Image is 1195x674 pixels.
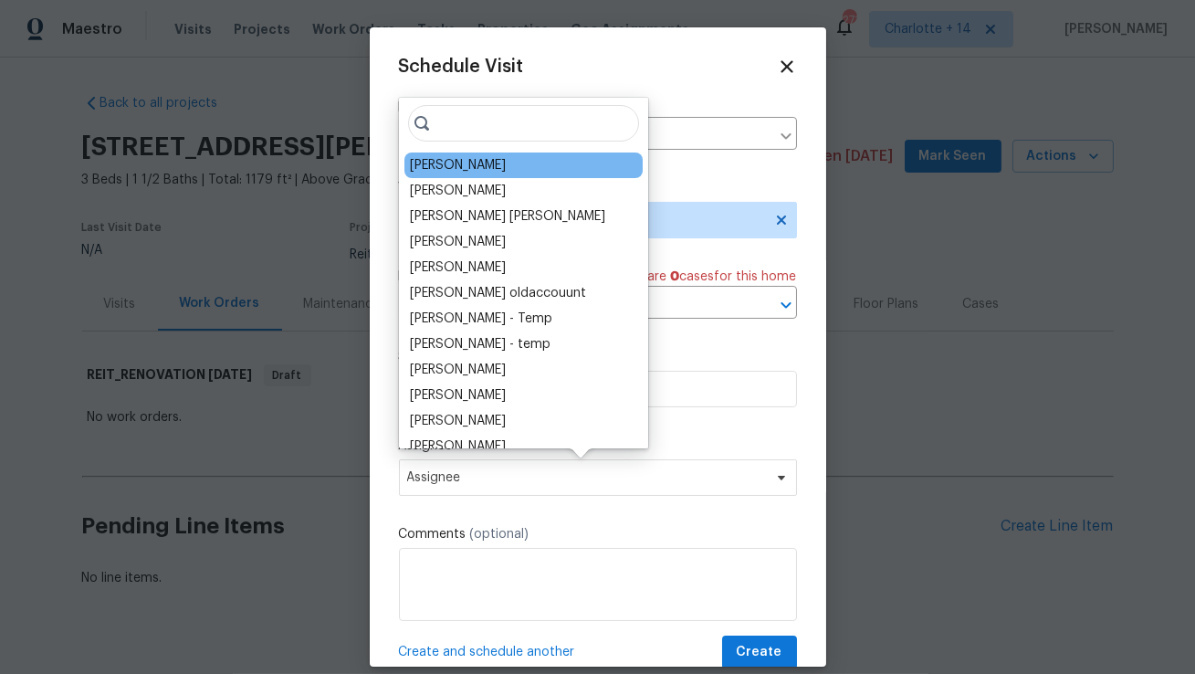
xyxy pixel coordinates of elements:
[722,636,797,669] button: Create
[399,643,575,661] span: Create and schedule another
[410,233,506,251] div: [PERSON_NAME]
[671,270,680,283] span: 0
[410,437,506,456] div: [PERSON_NAME]
[407,470,765,485] span: Assignee
[470,528,529,541] span: (optional)
[737,641,782,664] span: Create
[410,258,506,277] div: [PERSON_NAME]
[410,361,506,379] div: [PERSON_NAME]
[410,207,605,226] div: [PERSON_NAME] [PERSON_NAME]
[777,57,797,77] span: Close
[410,310,552,328] div: [PERSON_NAME] - Temp
[410,156,506,174] div: [PERSON_NAME]
[613,268,797,286] span: There are case s for this home
[410,335,550,353] div: [PERSON_NAME] - temp
[399,58,524,76] span: Schedule Visit
[410,412,506,430] div: [PERSON_NAME]
[410,182,506,200] div: [PERSON_NAME]
[773,292,799,318] button: Open
[410,284,586,302] div: [PERSON_NAME] oldaccouunt
[410,386,506,405] div: [PERSON_NAME]
[399,525,797,543] label: Comments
